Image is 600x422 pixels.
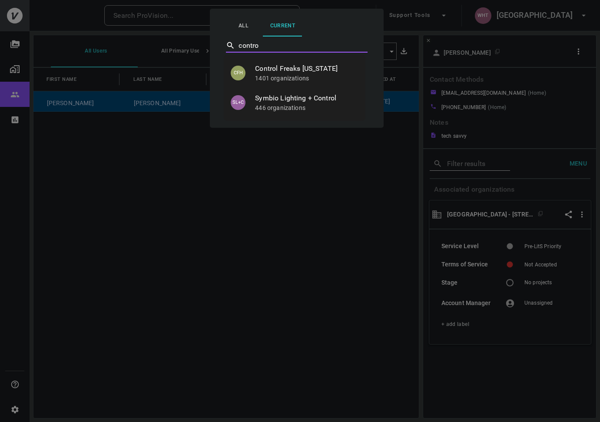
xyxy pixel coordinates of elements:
button: All [224,16,263,37]
p: 446 organizations [255,103,358,112]
p: SL+C [231,95,245,110]
span: Control Freaks [US_STATE] [255,63,358,74]
input: Select Partner… [239,39,355,52]
button: Close [367,44,368,46]
p: 1401 organizations [255,74,358,83]
button: Current [263,16,302,37]
p: CFH [231,66,245,80]
span: Symbio Lighting + Control [255,93,358,103]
